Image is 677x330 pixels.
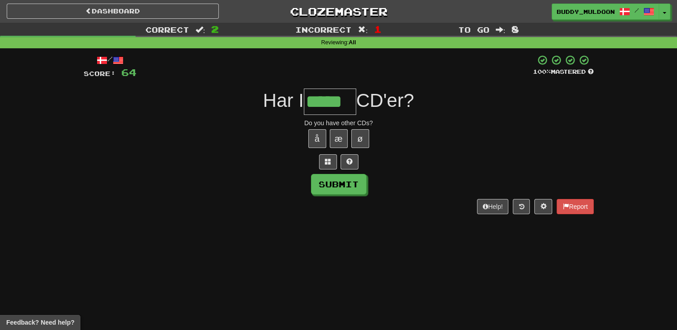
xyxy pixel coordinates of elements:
[533,68,551,75] span: 100 %
[374,24,382,34] span: 1
[341,154,358,169] button: Single letter hint - you only get 1 per sentence and score half the points! alt+h
[145,25,189,34] span: Correct
[557,8,615,16] span: Buddy_Muldoon
[496,26,506,34] span: :
[634,7,639,13] span: /
[84,55,136,66] div: /
[552,4,659,20] a: Buddy_Muldoon /
[458,25,490,34] span: To go
[311,174,366,195] button: Submit
[211,24,219,34] span: 2
[308,129,326,148] button: å
[511,24,519,34] span: 8
[84,118,594,127] div: Do you have other CDs?
[351,129,369,148] button: ø
[263,90,304,111] span: Har I
[349,39,356,46] strong: All
[121,67,136,78] span: 64
[295,25,352,34] span: Incorrect
[232,4,444,19] a: Clozemaster
[330,129,348,148] button: æ
[358,26,368,34] span: :
[84,70,116,77] span: Score:
[196,26,205,34] span: :
[533,68,594,76] div: Mastered
[6,318,74,327] span: Open feedback widget
[319,154,337,169] button: Switch sentence to multiple choice alt+p
[477,199,509,214] button: Help!
[557,199,593,214] button: Report
[356,90,414,111] span: CD'er?
[513,199,530,214] button: Round history (alt+y)
[7,4,219,19] a: Dashboard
